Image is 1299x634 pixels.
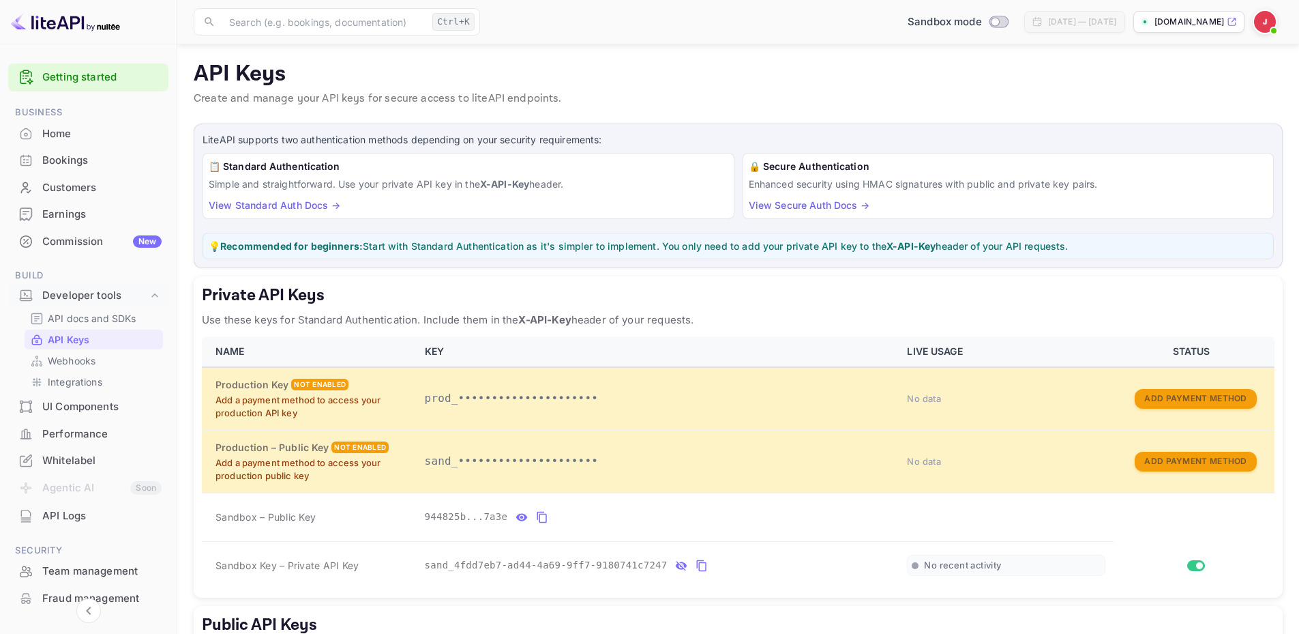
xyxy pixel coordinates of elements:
[8,105,168,120] span: Business
[215,457,408,483] p: Add a payment method to access your production public key
[8,175,168,201] div: Customers
[907,456,941,467] span: No data
[194,61,1283,88] p: API Keys
[417,336,899,367] th: KEY
[42,399,162,415] div: UI Components
[8,63,168,91] div: Getting started
[1154,16,1224,28] p: [DOMAIN_NAME]
[1135,455,1256,466] a: Add Payment Method
[25,330,163,349] div: API Keys
[432,13,475,31] div: Ctrl+K
[8,284,168,308] div: Developer tools
[42,180,162,196] div: Customers
[48,354,95,368] p: Webhooks
[8,147,168,174] div: Bookings
[8,121,168,147] div: Home
[8,503,168,528] a: API Logs
[8,175,168,200] a: Customers
[749,159,1268,174] h6: 🔒 Secure Authentication
[215,560,359,571] span: Sandbox Key – Private API Key
[8,558,168,585] div: Team management
[8,586,168,611] a: Fraud management
[8,201,168,228] div: Earnings
[42,70,162,85] a: Getting started
[76,599,101,623] button: Collapse navigation
[42,153,162,169] div: Bookings
[215,440,329,455] h6: Production – Public Key
[1135,392,1256,403] a: Add Payment Method
[202,336,1274,590] table: private api keys table
[480,178,529,190] strong: X-API-Key
[30,311,158,326] a: API docs and SDKs
[749,199,869,211] a: View Secure Auth Docs →
[8,558,168,583] a: Team management
[25,372,163,392] div: Integrations
[48,311,136,326] p: API docs and SDKs
[209,199,340,211] a: View Standard Auth Docs →
[8,421,168,446] a: Performance
[1135,452,1256,472] button: Add Payment Method
[42,234,162,250] div: Commission
[924,560,1001,571] span: No recent activity
[48,375,102,389] p: Integrations
[30,332,158,347] a: API Keys
[8,229,168,255] div: CommissionNew
[291,379,348,390] div: Not enabled
[215,510,316,524] span: Sandbox – Public Key
[220,240,363,252] strong: Recommended for beginners:
[8,229,168,254] a: CommissionNew
[8,421,168,448] div: Performance
[425,510,508,524] span: 944825b...7a3e
[25,351,163,371] div: Webhooks
[1254,11,1276,33] img: Jacques Rossouw
[215,394,408,420] p: Add a payment method to access your production API key
[8,543,168,558] span: Security
[8,147,168,173] a: Bookings
[331,442,389,453] div: Not enabled
[209,177,728,191] p: Simple and straightforward. Use your private API key in the header.
[425,558,668,573] span: sand_4fdd7eb7-ad44-4a69-9ff7-9180741c7247
[30,354,158,368] a: Webhooks
[42,288,148,304] div: Developer tools
[42,508,162,524] div: API Logs
[8,586,168,612] div: Fraud management
[209,239,1268,253] p: 💡 Start with Standard Authentication as it's simpler to implement. You only need to add your priv...
[8,448,168,473] a: Whitelabel
[1048,16,1116,28] div: [DATE] — [DATE]
[203,132,1274,147] p: LiteAPI supports two authentication methods depending on your security requirements:
[42,591,162,607] div: Fraud management
[202,285,1274,306] h5: Private API Keys
[11,11,120,33] img: LiteAPI logo
[202,336,417,367] th: NAME
[908,14,982,30] span: Sandbox mode
[209,159,728,174] h6: 📋 Standard Authentication
[8,448,168,474] div: Whitelabel
[518,313,571,326] strong: X-API-Key
[42,207,162,222] div: Earnings
[749,177,1268,191] p: Enhanced security using HMAC signatures with public and private key pairs.
[25,308,163,328] div: API docs and SDKs
[886,240,936,252] strong: X-API-Key
[425,453,891,470] p: sand_•••••••••••••••••••••
[8,394,168,419] a: UI Components
[133,235,162,248] div: New
[907,393,941,404] span: No data
[194,91,1283,107] p: Create and manage your API keys for secure access to liteAPI endpoints.
[8,268,168,283] span: Build
[8,503,168,530] div: API Logs
[1135,389,1256,409] button: Add Payment Method
[30,375,158,389] a: Integrations
[48,332,89,347] p: API Keys
[902,14,1013,30] div: Switch to Production mode
[1114,336,1274,367] th: STATUS
[8,394,168,420] div: UI Components
[221,8,427,35] input: Search (e.g. bookings, documentation)
[8,201,168,227] a: Earnings
[425,390,891,407] p: prod_•••••••••••••••••••••
[202,312,1274,328] p: Use these keys for Standard Authentication. Include them in the header of your requests.
[42,564,162,579] div: Team management
[899,336,1114,367] th: LIVE USAGE
[8,121,168,146] a: Home
[42,427,162,442] div: Performance
[42,453,162,469] div: Whitelabel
